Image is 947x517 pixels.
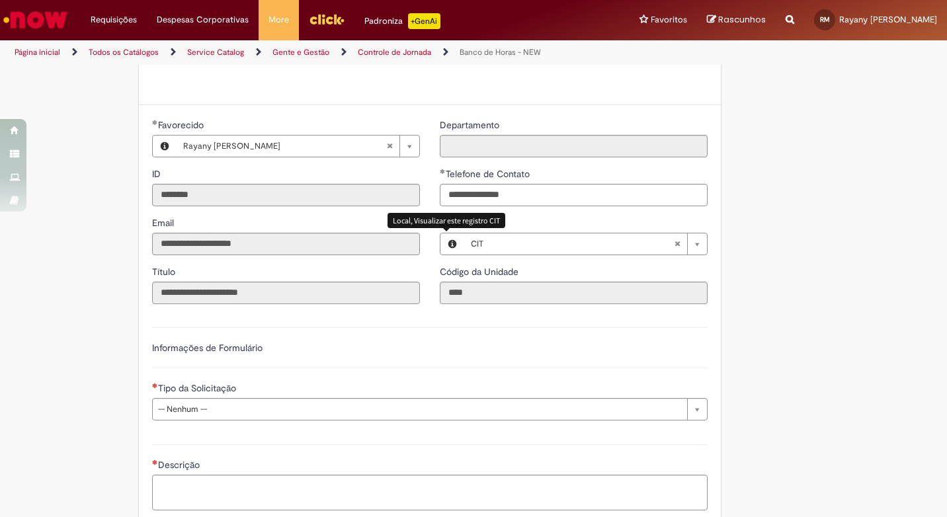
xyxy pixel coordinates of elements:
img: ServiceNow [1,7,69,33]
div: Local, Visualizar este registro CIT [388,213,505,228]
label: Somente leitura - Código da Unidade [440,265,521,278]
span: Somente leitura - Departamento [440,119,502,131]
button: Local, Visualizar este registro CIT [440,233,464,255]
input: Departamento [440,135,708,157]
span: Tipo da Solicitação [158,382,239,394]
textarea: Descrição [152,475,708,510]
abbr: Limpar campo Favorecido [380,136,399,157]
p: +GenAi [408,13,440,29]
input: ID [152,184,420,206]
label: Somente leitura - ID [152,167,163,180]
label: Informações de Formulário [152,342,263,354]
a: Gente e Gestão [272,47,329,58]
span: Descrição [158,459,202,471]
a: Página inicial [15,47,60,58]
input: Telefone de Contato [440,184,708,206]
span: Rascunhos [718,13,766,26]
abbr: Limpar campo Local [667,233,687,255]
a: Todos os Catálogos [89,47,159,58]
a: Controle de Jornada [358,47,431,58]
span: Rayany [PERSON_NAME] [839,14,937,25]
span: Somente leitura - ID [152,168,163,180]
span: Somente leitura - Título [152,266,178,278]
a: CITLimpar campo Local [464,233,707,255]
span: Rayany [PERSON_NAME] [183,136,386,157]
span: More [268,13,289,26]
img: click_logo_yellow_360x200.png [309,9,345,29]
label: Somente leitura - Título [152,265,178,278]
span: Obrigatório Preenchido [440,169,446,174]
span: Requisições [91,13,137,26]
span: Necessários [152,383,158,388]
button: Favorecido, Visualizar este registro Rayany Felipe De Macena [153,136,177,157]
a: Banco de Horas - NEW [460,47,541,58]
span: Favoritos [651,13,687,26]
ul: Trilhas de página [10,40,622,65]
a: Rayany [PERSON_NAME]Limpar campo Favorecido [177,136,419,157]
input: Email [152,233,420,255]
input: Código da Unidade [440,282,708,304]
span: Necessários - Favorecido [158,119,206,131]
span: Necessários [152,459,158,465]
span: CIT [471,233,674,255]
span: -- Nenhum -- [158,399,680,420]
span: Telefone de Contato [446,168,532,180]
span: Despesas Corporativas [157,13,249,26]
label: Somente leitura - Email [152,216,177,229]
div: Padroniza [364,13,440,29]
span: Obrigatório Preenchido [152,120,158,125]
a: Rascunhos [707,14,766,26]
span: Somente leitura - Email [152,217,177,229]
span: Somente leitura - Código da Unidade [440,266,521,278]
label: Somente leitura - Departamento [440,118,502,132]
span: RM [820,15,830,24]
a: Service Catalog [187,47,244,58]
input: Título [152,282,420,304]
